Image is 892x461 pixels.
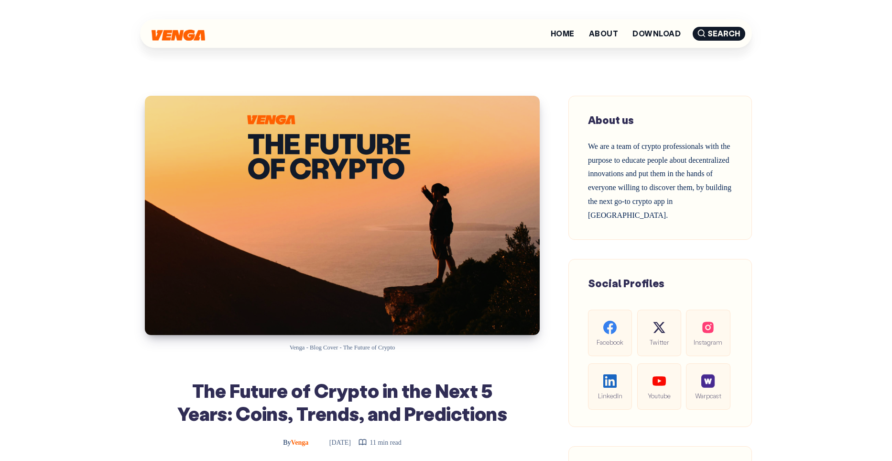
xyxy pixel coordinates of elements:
[283,439,308,446] span: Venga
[290,344,395,351] span: Venga - Blog Cover - The Future of Crypto
[686,363,730,410] a: Warpcast
[358,437,401,449] div: 11 min read
[316,439,351,446] time: [DATE]
[637,363,681,410] a: Youtube
[603,374,617,388] img: social-linkedin.be646fe421ccab3a2ad91cb58bdc9694.svg
[686,310,730,356] a: Instagram
[283,439,291,446] span: By
[588,113,634,127] span: About us
[645,390,674,401] span: Youtube
[596,337,624,348] span: Facebook
[588,310,632,356] a: Facebook
[637,310,681,356] a: Twitter
[653,374,666,388] img: social-youtube.99db9aba05279f803f3e7a4a838dfb6c.svg
[632,30,681,37] a: Download
[588,276,664,290] span: Social Profiles
[589,30,618,37] a: About
[283,439,310,446] a: ByVenga
[169,379,516,425] h1: The Future of Crypto in the Next 5 Years: Coins, Trends, and Predictions
[152,30,205,41] img: Venga Blog
[588,363,632,410] a: LinkedIn
[551,30,575,37] a: Home
[694,390,722,401] span: Warpcast
[694,337,722,348] span: Instagram
[693,27,745,41] span: Search
[645,337,674,348] span: Twitter
[701,374,715,388] img: social-warpcast.e8a23a7ed3178af0345123c41633f860.png
[588,142,731,219] span: We are a team of crypto professionals with the purpose to educate people about decentralized inno...
[596,390,624,401] span: LinkedIn
[145,96,540,335] img: The Future of Crypto in the Next 5 Years: Coins, Trends, and Predictions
